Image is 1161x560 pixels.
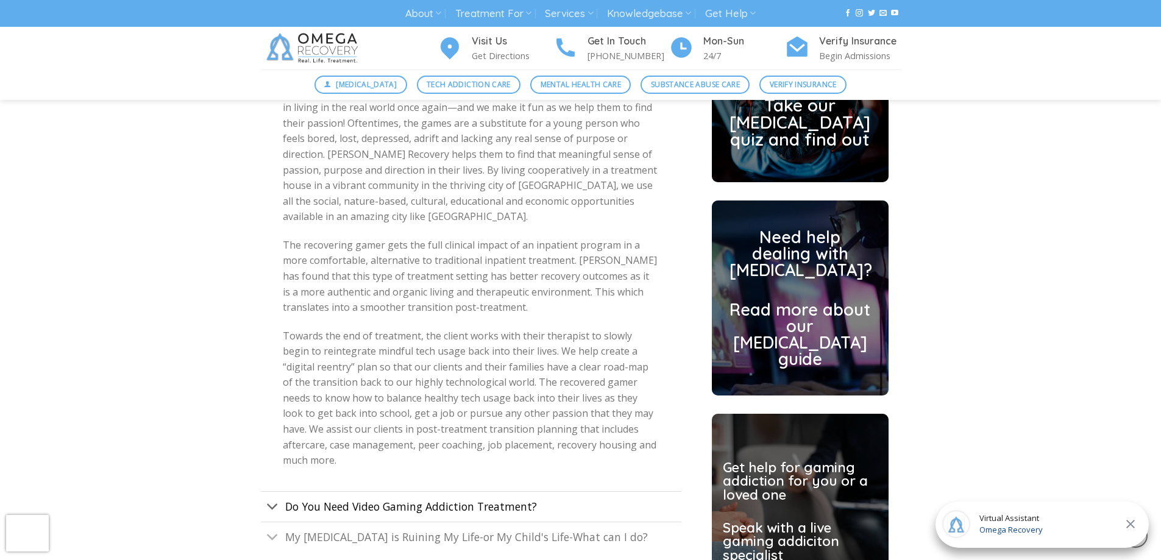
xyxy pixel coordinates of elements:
a: [MEDICAL_DATA] [314,76,407,94]
img: Omega Recovery [261,27,367,69]
div: Toggle Gaming Addiction Help [261,75,681,491]
a: Toggle My [MEDICAL_DATA] is Ruining My Life-or My Child's Life-What can I do? [261,522,681,552]
span: Do You Need Video Gaming Addiction Treatment? [285,499,537,514]
h4: Get In Touch [588,34,669,49]
p: Begin Admissions [819,49,901,63]
a: Toggle Do You Need Video Gaming Addiction Treatment? [261,491,681,522]
a: Follow on YouTube [891,9,898,18]
span: [MEDICAL_DATA] [336,79,397,90]
span: My [MEDICAL_DATA] is Ruining My Life-or My Child's Life-What can I do? [285,530,648,544]
h2: Take our [MEDICAL_DATA] quiz and find out [730,97,871,149]
span: Verify Insurance [770,79,837,90]
a: Tech Addiction Care [417,76,521,94]
h4: Visit Us [472,34,553,49]
p: Towards the end of treatment, the client works with their therapist to slowly begin to reintegrat... [283,328,658,469]
a: Visit Us Get Directions [438,34,553,63]
a: Send us an email [879,9,887,18]
p: In our Community Integrated Treatment Model, our Omega clients are engaged in living in the real ... [283,85,658,225]
a: Knowledgebase [607,2,691,25]
a: Need help dealing with [MEDICAL_DATA]? Read more about our [MEDICAL_DATA] guide [730,229,871,367]
h4: Mon-Sun [703,34,785,49]
p: 24/7 [703,49,785,63]
h2: Need help dealing with [MEDICAL_DATA]? [730,229,871,278]
span: Tech Addiction Care [427,79,511,90]
a: Verify Insurance Begin Admissions [785,34,901,63]
a: Get In Touch [PHONE_NUMBER] [553,34,669,63]
a: Services [545,2,593,25]
a: About [405,2,441,25]
button: Toggle [261,525,285,551]
a: Mental Health Care [530,76,631,94]
p: The recovering gamer gets the full clinical impact of an inpatient program in a more comfortable,... [283,238,658,316]
a: Substance Abuse Care [641,76,750,94]
a: Get Help [705,2,756,25]
p: [PHONE_NUMBER] [588,49,669,63]
a: Follow on Instagram [856,9,863,18]
a: Take our [MEDICAL_DATA] quiz and find out [730,76,871,149]
a: Follow on Twitter [868,9,875,18]
a: Treatment For [455,2,531,25]
span: Mental Health Care [541,79,621,90]
h4: Verify Insurance [819,34,901,49]
button: Toggle [261,495,285,521]
h2: Read more about our [MEDICAL_DATA] guide [730,302,871,367]
a: Verify Insurance [759,76,847,94]
span: Substance Abuse Care [651,79,740,90]
p: Get Directions [472,49,553,63]
a: Follow on Facebook [844,9,851,18]
h2: Get help for gaming addiction for you or a loved one [723,461,876,502]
